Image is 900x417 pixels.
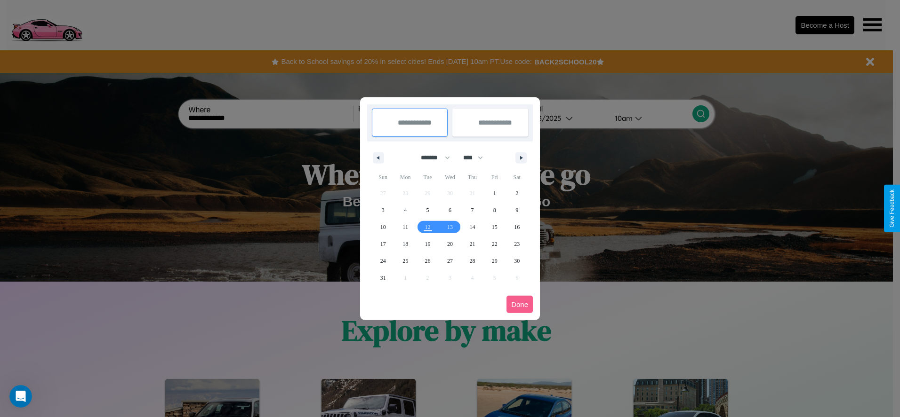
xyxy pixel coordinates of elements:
[426,202,429,219] span: 5
[461,170,483,185] span: Thu
[493,202,496,219] span: 8
[461,236,483,252] button: 21
[492,252,498,269] span: 29
[382,202,385,219] span: 3
[425,252,431,269] span: 26
[483,236,506,252] button: 22
[417,170,439,185] span: Tue
[515,185,518,202] span: 2
[372,202,394,219] button: 3
[372,252,394,269] button: 24
[515,202,518,219] span: 9
[439,219,461,236] button: 13
[394,202,416,219] button: 4
[394,170,416,185] span: Mon
[514,236,520,252] span: 23
[483,202,506,219] button: 8
[889,189,895,228] div: Give Feedback
[514,252,520,269] span: 30
[483,252,506,269] button: 29
[492,219,498,236] span: 15
[506,236,528,252] button: 23
[506,219,528,236] button: 16
[469,252,475,269] span: 28
[9,385,32,408] iframe: Intercom live chat
[372,269,394,286] button: 31
[417,236,439,252] button: 19
[461,202,483,219] button: 7
[483,185,506,202] button: 1
[506,185,528,202] button: 2
[461,219,483,236] button: 14
[417,252,439,269] button: 26
[402,219,408,236] span: 11
[506,202,528,219] button: 9
[447,219,453,236] span: 13
[380,219,386,236] span: 10
[380,269,386,286] span: 31
[372,236,394,252] button: 17
[471,202,474,219] span: 7
[483,219,506,236] button: 15
[447,236,453,252] span: 20
[394,236,416,252] button: 18
[439,202,461,219] button: 6
[506,296,533,313] button: Done
[439,252,461,269] button: 27
[449,202,451,219] span: 6
[469,219,475,236] span: 14
[380,252,386,269] span: 24
[394,219,416,236] button: 11
[402,236,408,252] span: 18
[394,252,416,269] button: 25
[380,236,386,252] span: 17
[506,252,528,269] button: 30
[469,236,475,252] span: 21
[514,219,520,236] span: 16
[417,219,439,236] button: 12
[493,185,496,202] span: 1
[439,170,461,185] span: Wed
[447,252,453,269] span: 27
[372,219,394,236] button: 10
[425,236,431,252] span: 19
[404,202,407,219] span: 4
[425,219,431,236] span: 12
[417,202,439,219] button: 5
[483,170,506,185] span: Fri
[439,236,461,252] button: 20
[461,252,483,269] button: 28
[506,170,528,185] span: Sat
[492,236,498,252] span: 22
[372,170,394,185] span: Sun
[402,252,408,269] span: 25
